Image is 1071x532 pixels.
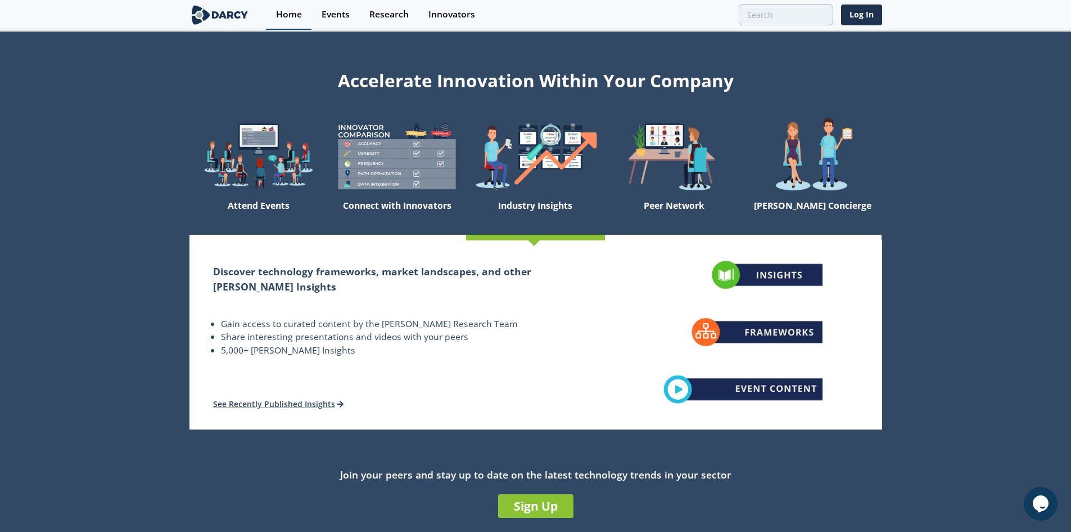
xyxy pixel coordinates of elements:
img: welcome-explore-560578ff38cea7c86bcfe544b5e45342.png [189,117,328,195]
li: Gain access to curated content by the [PERSON_NAME] Research Team [221,318,581,331]
div: Home [276,10,302,19]
a: Log In [841,5,882,25]
img: industry-insights-46702bb6d5ea356566c85124c7f03101.png [639,236,847,428]
iframe: chat widget [1024,487,1060,521]
a: Sign Up [498,494,573,518]
div: Research [369,10,409,19]
div: Events [322,10,350,19]
img: welcome-compare-1b687586299da8f117b7ac84fd957760.png [328,117,466,195]
input: Advanced Search [739,5,833,25]
div: Peer Network [605,195,743,235]
div: Accelerate Innovation Within Your Company [189,63,882,93]
img: welcome-concierge-wide-20dccca83e9cbdbb601deee24fb8df72.png [743,117,882,195]
div: Connect with Innovators [328,195,466,235]
li: 5,000+ [PERSON_NAME] Insights [221,344,581,357]
img: welcome-find-a12191a34a96034fcac36f4ff4d37733.png [466,117,604,195]
img: welcome-attend-b816887fc24c32c29d1763c6e0ddb6e6.png [605,117,743,195]
div: Attend Events [189,195,328,235]
a: See Recently Published Insights [213,399,344,409]
h2: Discover technology frameworks, market landscapes, and other [PERSON_NAME] Insights [213,264,581,294]
div: Innovators [428,10,475,19]
div: [PERSON_NAME] Concierge [743,195,882,235]
div: Industry Insights [466,195,604,235]
img: logo-wide.svg [189,5,251,25]
li: Share interesting presentations and videos with your peers [221,330,581,344]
